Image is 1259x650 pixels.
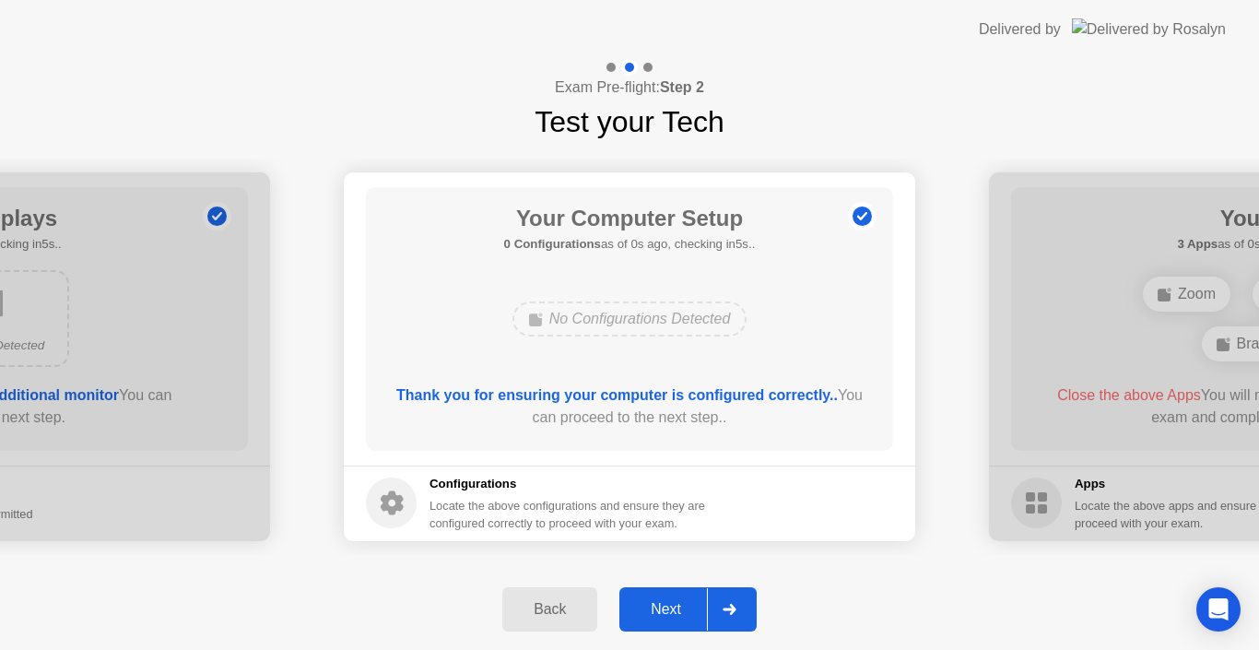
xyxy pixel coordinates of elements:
div: Back [508,601,592,618]
b: Step 2 [660,79,704,95]
div: Delivered by [979,18,1061,41]
b: Thank you for ensuring your computer is configured correctly.. [396,387,838,403]
button: Back [502,587,597,632]
h5: Configurations [429,475,709,493]
h5: as of 0s ago, checking in5s.. [504,235,756,254]
img: Delivered by Rosalyn [1072,18,1226,40]
button: Next [619,587,757,632]
div: Open Intercom Messenger [1196,587,1241,632]
h1: Test your Tech [535,100,724,144]
h4: Exam Pre-flight: [555,77,704,99]
div: You can proceed to the next step.. [393,384,867,429]
h1: Your Computer Setup [504,202,756,235]
div: Locate the above configurations and ensure they are configured correctly to proceed with your exam. [429,497,709,532]
div: No Configurations Detected [512,301,747,337]
b: 0 Configurations [504,237,601,251]
div: Next [625,601,707,618]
